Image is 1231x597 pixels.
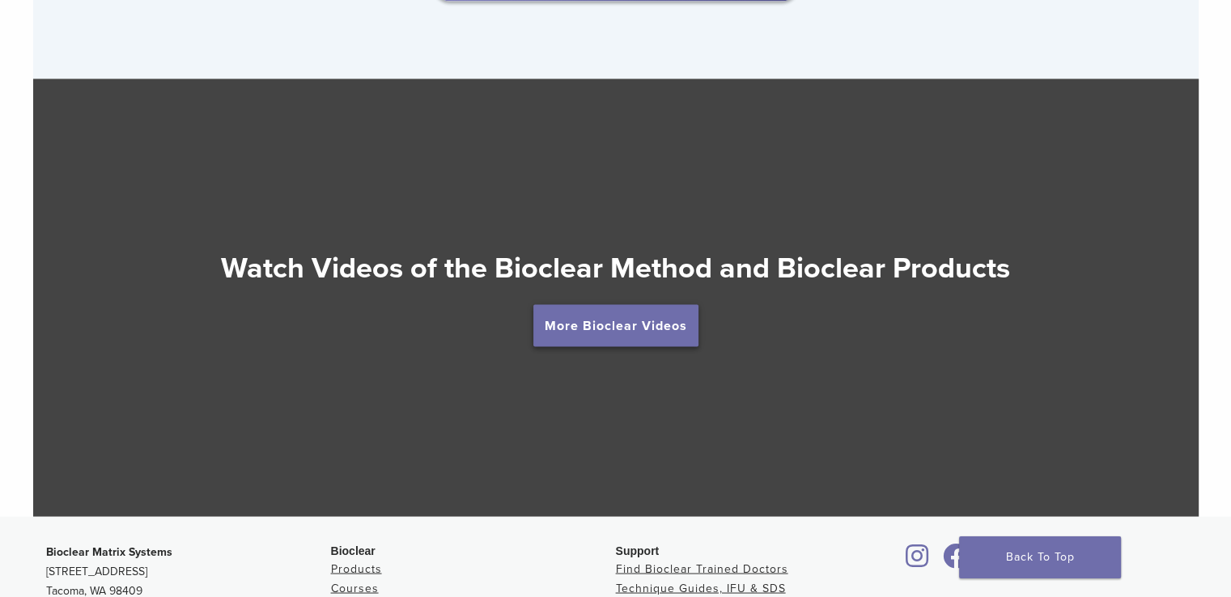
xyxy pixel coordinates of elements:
[33,248,1199,287] h2: Watch Videos of the Bioclear Method and Bioclear Products
[331,581,379,595] a: Courses
[46,544,172,558] strong: Bioclear Matrix Systems
[331,561,382,575] a: Products
[533,304,698,346] a: More Bioclear Videos
[938,553,975,569] a: Bioclear
[959,536,1121,578] a: Back To Top
[616,561,788,575] a: Find Bioclear Trained Doctors
[616,581,786,595] a: Technique Guides, IFU & SDS
[616,544,660,557] span: Support
[331,544,376,557] span: Bioclear
[901,553,935,569] a: Bioclear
